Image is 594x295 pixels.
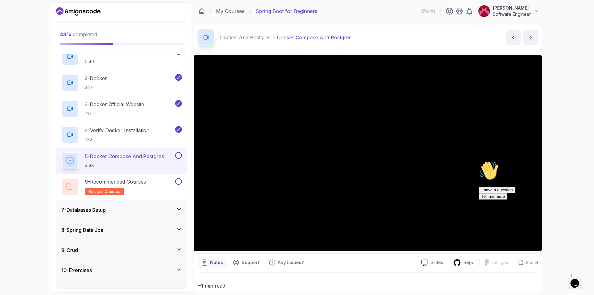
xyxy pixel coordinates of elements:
[61,48,182,65] button: 1-Intro0:40
[85,111,144,117] p: 1:17
[56,200,187,220] button: 7-Databases Setup
[85,101,144,108] p: 3 - Docker Official Website
[2,35,31,41] button: Tell me more
[61,226,103,234] h3: 8 - Spring Data Jpa
[85,127,149,134] p: 4 - Verify Docker Installation
[56,220,187,240] button: 8-Spring Data Jpa
[478,5,540,17] button: user profile image[PERSON_NAME]Software Engineer
[88,189,120,194] span: related-courses
[493,11,531,17] p: Software Engineer
[476,158,588,267] iframe: chat widget
[61,246,78,254] h3: 9 - Crud
[85,85,107,91] p: 2:17
[216,7,244,15] a: My Courses
[265,258,308,267] button: Feedback button
[61,267,92,274] h3: 10 - Exercises
[60,31,71,37] span: 43 %
[85,178,146,185] p: 6 - Recommended Courses
[2,28,39,35] button: I have a question
[463,259,475,266] p: Repo
[61,206,106,214] h3: 7 - Databases Setup
[2,19,61,23] span: Hi! How can we help?
[478,5,490,17] img: user profile image
[416,259,448,266] a: Slides
[61,152,182,169] button: 5-Docker Compose And Postgres4:48
[61,287,115,294] h3: 11 - Artificial Intelligence
[198,258,227,267] button: notes button
[85,59,101,65] p: 0:40
[2,2,114,41] div: 👋Hi! How can we help?I have a questionTell me more
[506,30,521,45] button: previous content
[523,30,538,45] button: next content
[256,7,317,15] p: Spring Boot for Beginners
[568,270,588,289] iframe: chat widget
[220,34,271,41] p: Docker And Postgres
[2,2,22,22] img: :wave:
[198,281,538,290] p: ~1 min read
[85,137,149,143] p: 1:32
[85,75,107,82] p: 2 - Docker
[278,259,304,266] p: Any issues?
[61,74,182,91] button: 2-Docker2:17
[56,260,187,280] button: 10-Exercises
[61,100,182,117] button: 3-Docker Official Website1:17
[85,153,164,160] p: 5 - Docker Compose And Postgres
[420,8,436,14] p: 6 Points
[61,126,182,143] button: 4-Verify Docker Installation1:32
[56,7,101,16] a: Dashboard
[242,259,259,266] p: Support
[493,5,531,11] p: [PERSON_NAME]
[448,259,480,267] a: Repo
[85,163,164,169] p: 4:48
[277,34,351,41] p: Docker Compose And Postgres
[431,259,443,266] p: Slides
[229,258,263,267] button: Support button
[56,240,187,260] button: 9-Crud
[199,8,205,14] a: Dashboard
[210,259,223,266] p: Notes
[61,178,182,195] button: 6-Recommended Coursesrelated-courses
[60,31,97,37] span: completed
